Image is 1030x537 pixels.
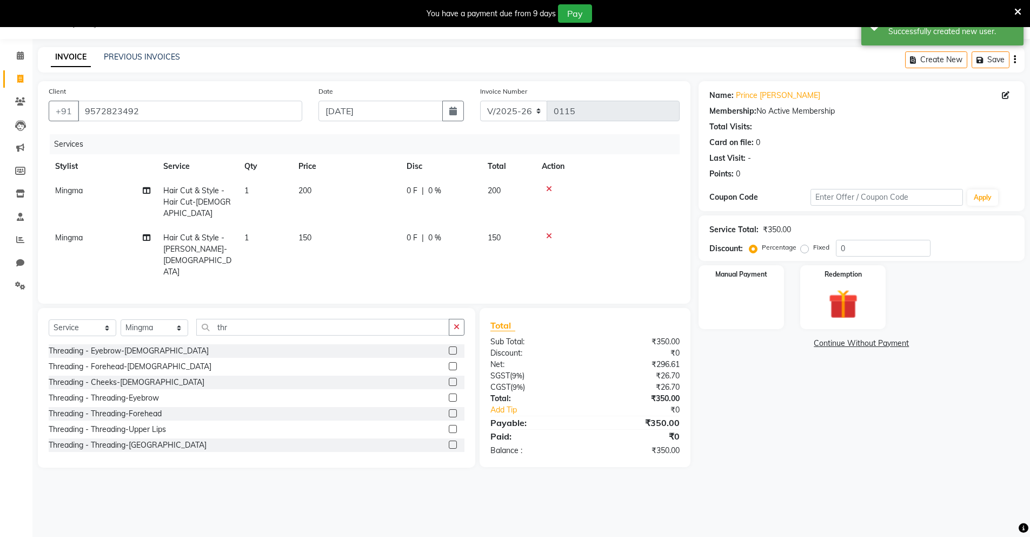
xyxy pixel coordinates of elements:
[157,154,238,179] th: Service
[482,416,585,429] div: Payable:
[49,345,209,357] div: Threading - Eyebrow-[DEMOGRAPHIC_DATA]
[709,168,734,180] div: Points:
[482,382,585,393] div: ( )
[427,8,556,19] div: You have a payment due from 9 days
[482,359,585,370] div: Net:
[482,404,602,416] a: Add Tip
[715,270,767,279] label: Manual Payment
[482,445,585,456] div: Balance :
[298,186,311,195] span: 200
[709,153,746,164] div: Last Visit:
[585,416,688,429] div: ₹350.00
[49,440,207,451] div: Threading - Threading-[GEOGRAPHIC_DATA]
[709,192,811,203] div: Coupon Code
[49,101,79,121] button: +91
[585,336,688,348] div: ₹350.00
[709,106,1014,117] div: No Active Membership
[298,233,311,243] span: 150
[490,371,510,381] span: SGST
[49,377,204,388] div: Threading - Cheeks-[DEMOGRAPHIC_DATA]
[763,224,791,235] div: ₹350.00
[602,404,688,416] div: ₹0
[104,52,180,62] a: PREVIOUS INVOICES
[318,87,333,96] label: Date
[709,224,759,235] div: Service Total:
[400,154,481,179] th: Disc
[748,153,751,164] div: -
[709,106,756,117] div: Membership:
[513,383,523,391] span: 9%
[482,370,585,382] div: ( )
[905,51,967,68] button: Create New
[482,393,585,404] div: Total:
[813,243,829,252] label: Fixed
[558,4,592,23] button: Pay
[585,348,688,359] div: ₹0
[585,382,688,393] div: ₹26.70
[55,233,83,243] span: Mingma
[490,382,510,392] span: CGST
[407,232,417,244] span: 0 F
[709,121,752,133] div: Total Visits:
[482,348,585,359] div: Discount:
[585,445,688,456] div: ₹350.00
[49,392,159,404] div: Threading - Threading-Eyebrow
[585,370,688,382] div: ₹26.70
[422,185,424,197] span: |
[810,189,963,206] input: Enter Offer / Coupon Code
[407,185,417,197] span: 0 F
[736,90,820,101] a: Prince [PERSON_NAME]
[825,270,862,279] label: Redemption
[51,48,91,67] a: INVOICE
[736,168,740,180] div: 0
[49,361,211,372] div: Threading - Forehead-[DEMOGRAPHIC_DATA]
[422,232,424,244] span: |
[972,51,1009,68] button: Save
[49,87,66,96] label: Client
[762,243,796,252] label: Percentage
[709,243,743,254] div: Discount:
[50,134,688,154] div: Services
[888,26,1015,37] div: Successfully created new user.
[163,186,231,218] span: Hair Cut & Style - Hair Cut-[DEMOGRAPHIC_DATA]
[428,232,441,244] span: 0 %
[482,430,585,443] div: Paid:
[512,371,522,380] span: 9%
[428,185,441,197] span: 0 %
[701,338,1022,349] a: Continue Without Payment
[490,320,515,331] span: Total
[585,430,688,443] div: ₹0
[756,137,760,148] div: 0
[244,233,249,243] span: 1
[585,393,688,404] div: ₹350.00
[238,154,292,179] th: Qty
[49,424,166,435] div: Threading - Threading-Upper Lips
[709,90,734,101] div: Name:
[481,154,535,179] th: Total
[488,186,501,195] span: 200
[163,233,231,277] span: Hair Cut & Style - [PERSON_NAME]-[DEMOGRAPHIC_DATA]
[585,359,688,370] div: ₹296.61
[709,137,754,148] div: Card on file:
[78,101,302,121] input: Search by Name/Mobile/Email/Code
[535,154,680,179] th: Action
[819,286,867,323] img: _gift.svg
[244,186,249,195] span: 1
[967,189,998,206] button: Apply
[55,186,83,195] span: Mingma
[488,233,501,243] span: 150
[49,154,157,179] th: Stylist
[196,319,449,336] input: Search or Scan
[480,87,527,96] label: Invoice Number
[482,336,585,348] div: Sub Total:
[292,154,400,179] th: Price
[49,408,162,420] div: Threading - Threading-Forehead
[717,286,765,320] img: _cash.svg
